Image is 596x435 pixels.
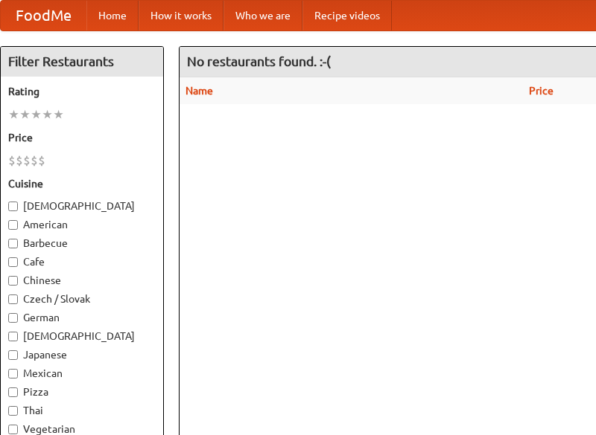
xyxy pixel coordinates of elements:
input: Cafe [8,257,18,267]
label: Czech / Slovak [8,291,156,306]
label: Pizza [8,384,156,399]
label: Cafe [8,254,156,269]
label: American [8,217,156,232]
li: $ [38,152,45,169]
input: Mexican [8,369,18,378]
input: [DEMOGRAPHIC_DATA] [8,202,18,211]
label: [DEMOGRAPHIC_DATA] [8,199,156,213]
input: Czech / Slovak [8,294,18,304]
h5: Cuisine [8,176,156,191]
ng-pluralize: No restaurants found. :-( [187,54,331,68]
input: German [8,313,18,323]
label: Chinese [8,273,156,288]
input: Pizza [8,387,18,397]
h5: Price [8,130,156,145]
li: ★ [31,106,42,123]
input: Japanese [8,350,18,360]
input: Barbecue [8,239,18,248]
li: $ [16,152,23,169]
li: $ [31,152,38,169]
label: Japanese [8,347,156,362]
h4: Filter Restaurants [1,47,163,77]
label: Mexican [8,366,156,381]
li: ★ [53,106,64,123]
li: ★ [19,106,31,123]
input: Vegetarian [8,425,18,434]
input: American [8,220,18,230]
a: How it works [139,1,223,30]
input: Chinese [8,276,18,286]
li: $ [23,152,31,169]
a: Who we are [223,1,302,30]
a: Home [86,1,139,30]
li: $ [8,152,16,169]
a: Price [529,85,554,97]
a: FoodMe [1,1,86,30]
li: ★ [42,106,53,123]
h5: Rating [8,84,156,99]
li: ★ [8,106,19,123]
input: [DEMOGRAPHIC_DATA] [8,332,18,341]
label: Barbecue [8,236,156,251]
label: [DEMOGRAPHIC_DATA] [8,329,156,344]
label: Thai [8,403,156,418]
input: Thai [8,406,18,416]
label: German [8,310,156,325]
a: Name [186,85,213,97]
a: Recipe videos [302,1,392,30]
